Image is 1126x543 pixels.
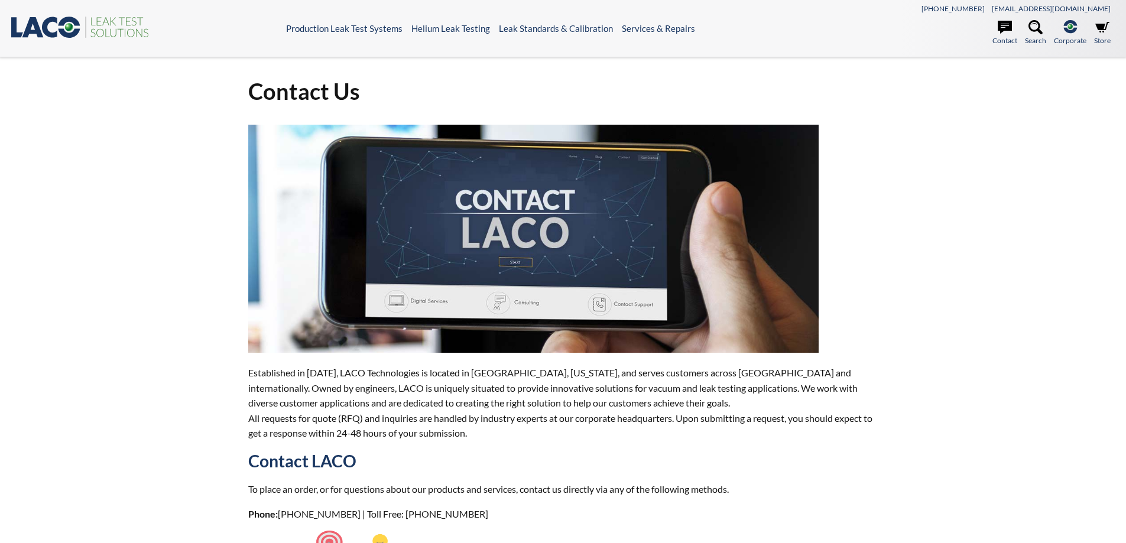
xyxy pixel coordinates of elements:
[921,4,985,13] a: [PHONE_NUMBER]
[622,23,695,34] a: Services & Repairs
[992,20,1017,46] a: Contact
[248,508,278,519] strong: Phone:
[248,451,356,471] strong: Contact LACO
[411,23,490,34] a: Helium Leak Testing
[248,77,878,106] h1: Contact Us
[1025,20,1046,46] a: Search
[286,23,403,34] a: Production Leak Test Systems
[1054,35,1086,46] span: Corporate
[499,23,613,34] a: Leak Standards & Calibration
[248,365,878,441] p: Established in [DATE], LACO Technologies is located in [GEOGRAPHIC_DATA], [US_STATE], and serves ...
[1094,20,1111,46] a: Store
[248,506,878,522] p: [PHONE_NUMBER] | Toll Free: [PHONE_NUMBER]
[248,125,819,353] img: ContactUs.jpg
[248,482,878,497] p: To place an order, or for questions about our products and services, contact us directly via any ...
[992,4,1111,13] a: [EMAIL_ADDRESS][DOMAIN_NAME]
